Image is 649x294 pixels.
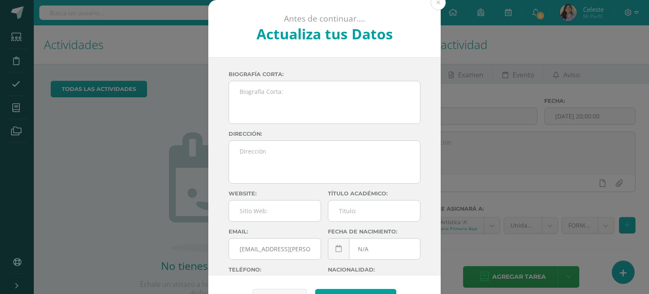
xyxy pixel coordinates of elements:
[328,239,420,259] input: Fecha de Nacimiento:
[328,267,420,273] label: Nacionalidad:
[231,14,418,24] p: Antes de continuar....
[328,228,420,235] label: Fecha de nacimiento:
[231,24,418,44] h2: Actualiza tus Datos
[229,267,321,273] label: Teléfono:
[229,71,420,77] label: Biografía corta:
[229,190,321,197] label: Website:
[229,228,321,235] label: Email:
[328,201,420,221] input: Titulo:
[328,190,420,197] label: Título académico:
[229,131,420,137] label: Dirección:
[229,201,321,221] input: Sitio Web:
[229,239,321,259] input: Correo Electronico:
